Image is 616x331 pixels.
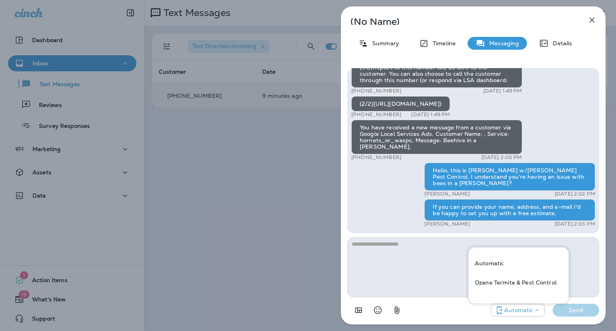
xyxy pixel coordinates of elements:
p: [DATE] 1:49 PM [411,111,450,118]
p: [PHONE_NUMBER] [351,154,401,161]
div: (2/2)[URL][DOMAIN_NAME]) [351,96,450,111]
p: Details [549,40,572,46]
p: Summary [368,40,399,46]
p: [PHONE_NUMBER] [351,111,401,118]
p: [PERSON_NAME] [424,221,470,227]
p: [PERSON_NAME] [424,191,470,197]
p: Timeline [429,40,456,46]
p: Automatic [475,260,504,266]
button: Select an emoji [370,302,386,318]
p: [PHONE_NUMBER] [351,88,401,94]
p: [DATE] 1:49 PM [483,88,522,94]
button: Add in a premade template [351,302,367,318]
div: +1 (732) 702-5770 [468,273,569,292]
p: (No Name) [351,18,569,25]
p: [DATE] 2:02 PM [555,191,595,197]
p: Automatic [504,307,533,313]
p: Ozane Termite & Pest Control [475,279,557,286]
div: If you can provide your name, address, and e-mail I'd be happy to set you up with a free estimate. [424,199,595,221]
div: Hello, this is [PERSON_NAME] w/[PERSON_NAME] Pest Control. I understand you're having an issue wi... [424,163,595,191]
p: [DATE] 2:03 PM [555,221,595,227]
p: Messaging [485,40,519,46]
div: You have received a new message from a customer via Google Local Services Ads. Customer Name: , S... [351,120,522,154]
p: [DATE] 2:00 PM [481,154,522,161]
div: (1/2)Replies to this number will be sent to the customer. You can also choose to call the custome... [351,60,522,88]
